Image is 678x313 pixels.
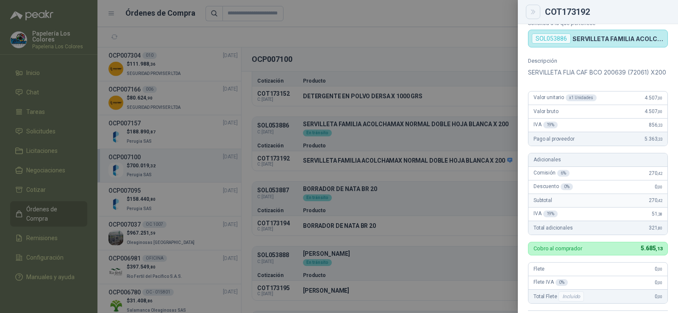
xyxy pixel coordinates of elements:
[528,153,667,167] div: Adicionales
[534,170,570,177] span: Comisión
[528,7,538,17] button: Close
[657,109,662,114] span: ,00
[534,291,586,302] span: Total Flete
[657,226,662,230] span: ,80
[649,122,662,128] span: 856
[657,171,662,176] span: ,42
[657,212,662,216] span: ,38
[532,33,571,44] div: SOL053886
[534,266,545,272] span: Flete
[641,245,662,252] span: 5.685
[534,246,582,251] p: Cobro al comprador
[534,197,552,203] span: Subtotal
[534,279,568,286] span: Flete IVA
[657,294,662,299] span: ,00
[655,294,662,299] span: 0
[655,184,662,190] span: 0
[528,58,668,64] p: Descripción
[652,211,662,217] span: 51
[534,122,558,128] span: IVA
[657,198,662,203] span: ,42
[545,8,668,16] div: COT173192
[657,280,662,285] span: ,00
[657,96,662,100] span: ,00
[543,211,558,217] div: 19 %
[543,122,558,128] div: 19 %
[561,183,573,190] div: 0 %
[534,94,597,101] span: Valor unitario
[649,170,662,176] span: 270
[534,108,558,114] span: Valor bruto
[528,67,668,78] p: SERVILLETA FLIA CAF BCO 200639 (72061) X200
[559,291,584,302] div: Incluido
[657,267,662,271] span: ,00
[534,211,558,217] span: IVA
[556,279,568,286] div: 0 %
[566,94,597,101] div: x 1 Unidades
[557,170,570,177] div: 6 %
[645,108,662,114] span: 4.507
[534,136,575,142] span: Pago al proveedor
[649,197,662,203] span: 270
[528,221,667,235] div: Total adicionales
[657,185,662,189] span: ,00
[649,225,662,231] span: 321
[656,246,662,252] span: ,13
[645,95,662,101] span: 4.507
[534,183,573,190] span: Descuento
[657,123,662,127] span: ,33
[655,280,662,285] span: 0
[572,35,664,42] p: SERVILLETA FAMILIA ACOLCHAMAX NORMAL DOBLE HOJA BLANCA X 200
[657,137,662,141] span: ,33
[655,266,662,272] span: 0
[645,136,662,142] span: 5.363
